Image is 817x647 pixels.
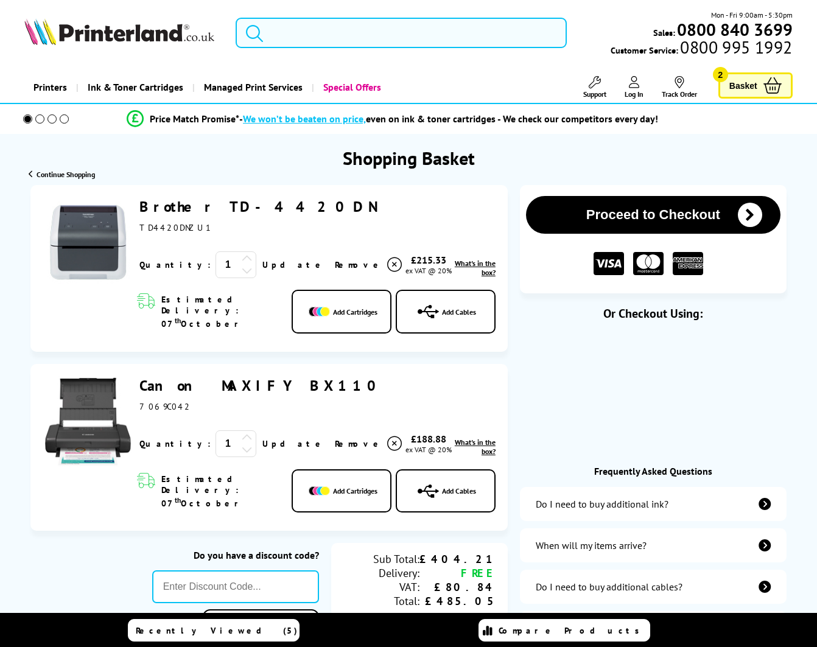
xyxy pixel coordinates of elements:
span: Basket [729,77,757,94]
a: Update [262,259,325,270]
div: Total: [343,594,419,608]
div: £80.84 [419,580,496,594]
span: 0800 995 1992 [678,41,792,53]
b: 0800 840 3699 [677,18,793,41]
span: Quantity: [139,259,211,270]
a: lnk_inthebox [454,259,496,277]
img: Add Cartridges [309,486,330,496]
span: 7069C042 [139,401,191,412]
button: Proceed to Checkout [526,196,780,234]
a: Recently Viewed (5) [128,619,300,642]
a: Log In [625,76,643,99]
div: Do I need to buy additional cables? [536,581,682,593]
a: Printerland Logo [24,18,220,47]
div: Do I need to buy additional ink? [536,498,668,510]
div: Amazon Pay - Use your Amazon account [531,403,775,446]
span: Log In [625,89,643,99]
div: Or Checkout Using: [520,306,787,321]
a: Delete item from your basket [335,435,404,453]
span: Add Cartridges [333,307,377,317]
img: Canon MAXIFY BX110 [43,376,133,467]
span: ex VAT @ 20% [405,445,452,454]
span: We won’t be beaten on price, [243,113,366,125]
span: ex VAT @ 20% [405,266,452,275]
span: Remove [335,259,383,270]
div: FREE [419,566,496,580]
img: Printerland Logo [24,18,214,45]
span: TD4420DNZU1 [139,222,211,233]
span: Customer Service: [611,41,792,56]
span: Add Cables [442,486,476,495]
span: Support [583,89,606,99]
a: Update [262,438,325,449]
span: Ink & Toner Cartridges [88,72,183,103]
a: Apply [203,609,319,638]
a: additional-ink [520,487,787,521]
span: What's in the box? [455,259,496,277]
span: Continue Shopping [37,170,95,179]
a: Basket 2 [718,72,793,99]
div: Do you have a discount code? [152,549,319,561]
a: Ink & Toner Cartridges [76,72,192,103]
sup: th [175,316,181,325]
span: Compare Products [499,625,646,636]
span: Add Cables [442,307,476,317]
a: Track Order [662,76,697,99]
a: items-arrive [520,528,787,562]
sup: th [175,495,181,505]
a: Printers [24,72,76,103]
a: Special Offers [312,72,390,103]
input: Enter Discount Code... [152,570,319,603]
div: Sub Total: [343,552,419,566]
li: modal_Promise [6,108,779,130]
div: When will my items arrive? [536,539,647,551]
a: Compare Products [479,619,650,642]
a: Delete item from your basket [335,256,404,274]
a: 0800 840 3699 [675,24,793,35]
span: Add Cartridges [333,486,377,495]
span: 2 [713,67,728,82]
img: Brother TD-4420DN [43,197,133,288]
span: Recently Viewed (5) [136,625,298,636]
span: Mon - Fri 9:00am - 5:30pm [711,9,793,21]
a: Continue Shopping [29,170,95,179]
span: What's in the box? [455,438,496,456]
span: Estimated Delivery: 07 October [161,294,279,329]
a: lnk_inthebox [454,438,496,456]
a: secure-website [520,611,787,645]
img: VISA [594,252,624,276]
a: Canon MAXIFY BX110 [139,376,385,395]
div: £404.21 [419,552,496,566]
div: £215.33 [404,254,454,266]
span: Estimated Delivery: 07 October [161,474,279,509]
img: MASTER CARD [633,252,664,276]
div: Delivery: [343,566,419,580]
a: Support [583,76,606,99]
span: Quantity: [139,438,211,449]
a: Brother TD-4420DN [139,197,379,216]
h1: Shopping Basket [343,146,475,170]
div: £485.05 [419,594,496,608]
iframe: PayPal [531,341,775,368]
span: Remove [335,438,383,449]
a: Managed Print Services [192,72,312,103]
div: VAT: [343,580,419,594]
div: £188.88 [404,433,454,445]
img: Add Cartridges [309,307,330,317]
img: American Express [673,252,703,276]
span: Sales: [653,27,675,38]
span: Price Match Promise* [150,113,239,125]
a: additional-cables [520,570,787,604]
div: - even on ink & toner cartridges - We check our competitors every day! [239,113,658,125]
div: Frequently Asked Questions [520,465,787,477]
